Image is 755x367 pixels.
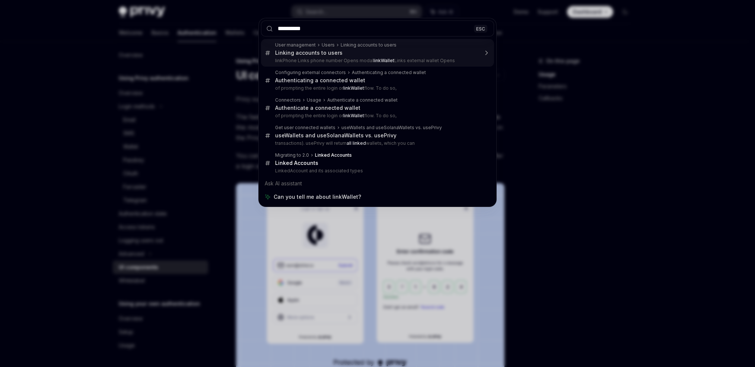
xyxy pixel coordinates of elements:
[373,58,394,63] b: linkWallet
[275,140,478,146] p: transactions). usePrivy will return wallets, which you can
[343,85,364,91] b: linkWallet
[261,177,494,190] div: Ask AI assistant
[352,70,426,76] div: Authenticating a connected wallet
[327,97,398,103] div: Authenticate a connected wallet
[322,42,335,48] div: Users
[275,168,478,174] p: LinkedAccount and its associated types
[275,97,301,103] div: Connectors
[347,140,366,146] b: all linked
[275,70,346,76] div: Configuring external connectors
[307,97,321,103] div: Usage
[275,42,316,48] div: User management
[275,77,365,84] div: Authenticating a connected wallet
[275,160,318,166] b: Linked Accounts
[341,125,442,131] div: useWallets and useSolanaWallets vs. usePrivy
[275,152,309,158] div: Migrating to 2.0
[474,25,487,32] div: ESC
[343,113,364,118] b: linkWallet
[275,58,478,64] p: linkPhone Links phone number Opens modal Links external wallet Opens
[275,85,478,91] p: of prompting the entire login or flow. To do so,
[275,50,343,56] div: Linking accounts to users
[315,152,352,158] b: Linked Accounts
[274,193,361,201] span: Can you tell me about linkWallet?
[341,42,396,48] div: Linking accounts to users
[275,105,360,111] div: Authenticate a connected wallet
[275,125,335,131] div: Get user connected wallets
[275,132,396,139] div: useWallets and useSolanaWallets vs. usePrivy
[275,113,478,119] p: of prompting the entire login or flow. To do so,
